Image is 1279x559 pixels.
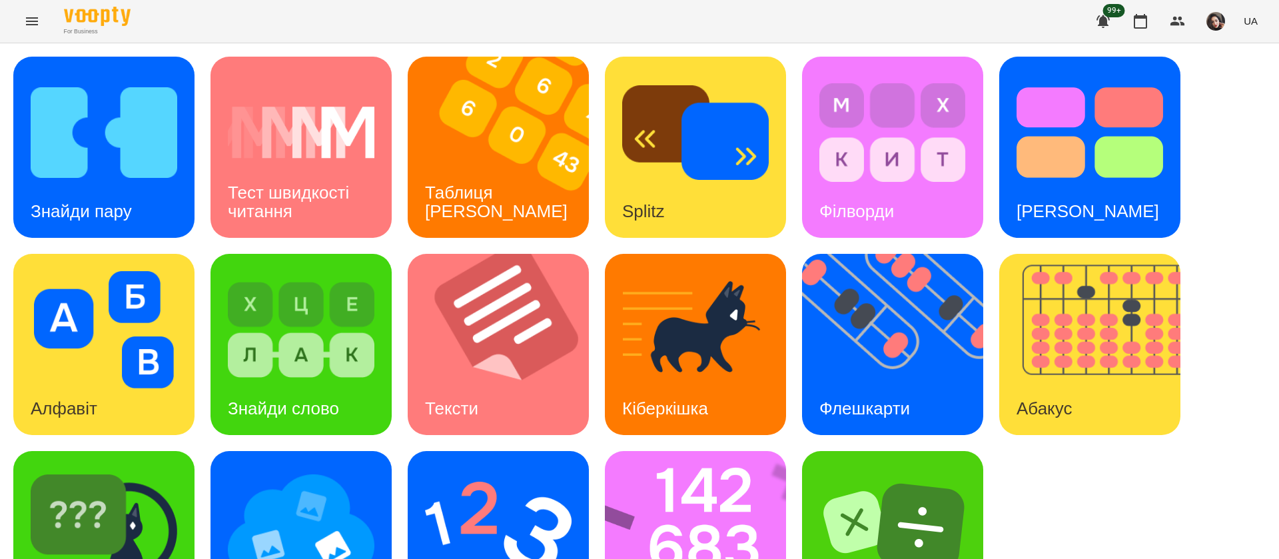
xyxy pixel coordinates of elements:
[408,57,606,238] img: Таблиця Шульте
[408,254,606,435] img: Тексти
[64,7,131,26] img: Voopty Logo
[31,398,97,418] h3: Алфавіт
[1017,398,1072,418] h3: Абакус
[228,183,354,221] h3: Тест швидкості читання
[622,398,708,418] h3: Кіберкішка
[228,74,374,191] img: Тест швидкості читання
[31,201,132,221] h3: Знайди пару
[408,57,589,238] a: Таблиця ШультеТаблиця [PERSON_NAME]
[819,74,966,191] img: Філворди
[16,5,48,37] button: Menu
[819,398,910,418] h3: Флешкарти
[999,57,1180,238] a: Тест Струпа[PERSON_NAME]
[64,27,131,36] span: For Business
[605,57,786,238] a: SplitzSplitz
[1244,14,1258,28] span: UA
[622,201,665,221] h3: Splitz
[819,201,894,221] h3: Філворди
[1103,4,1125,17] span: 99+
[425,183,568,221] h3: Таблиця [PERSON_NAME]
[408,254,589,435] a: ТекстиТексти
[425,398,478,418] h3: Тексти
[999,254,1180,435] a: АбакусАбакус
[802,254,983,435] a: ФлешкартиФлешкарти
[13,254,195,435] a: АлфавітАлфавіт
[1238,9,1263,33] button: UA
[802,57,983,238] a: ФілвордиФілворди
[999,254,1197,435] img: Абакус
[211,254,392,435] a: Знайди словоЗнайди слово
[211,57,392,238] a: Тест швидкості читанняТест швидкості читання
[31,271,177,388] img: Алфавіт
[228,271,374,388] img: Знайди слово
[1017,74,1163,191] img: Тест Струпа
[802,254,1000,435] img: Флешкарти
[1017,201,1159,221] h3: [PERSON_NAME]
[605,254,786,435] a: КіберкішкаКіберкішка
[1206,12,1225,31] img: 415cf204168fa55e927162f296ff3726.jpg
[13,57,195,238] a: Знайди паруЗнайди пару
[622,271,769,388] img: Кіберкішка
[31,74,177,191] img: Знайди пару
[622,74,769,191] img: Splitz
[228,398,339,418] h3: Знайди слово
